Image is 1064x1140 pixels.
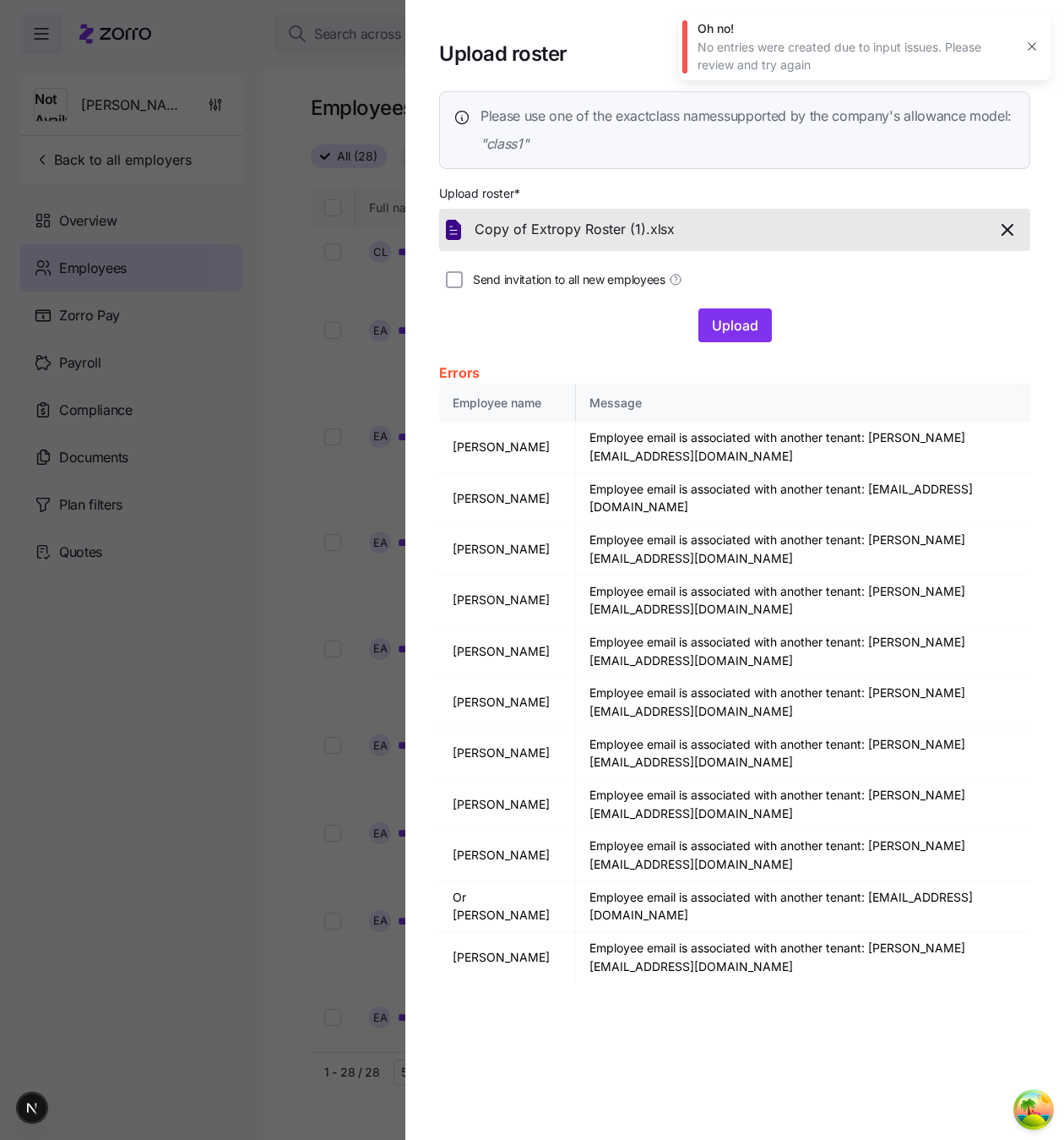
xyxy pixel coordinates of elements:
div: Oh no! [698,20,1013,37]
td: [PERSON_NAME] [439,422,576,472]
td: Or [PERSON_NAME] [439,881,576,932]
span: Please use one of the exact class names supported by the company's allowance model: [480,106,1012,127]
td: Employee email is associated with another tenant: [PERSON_NAME][EMAIL_ADDRESS][DOMAIN_NAME] [576,779,1030,830]
span: xlsx [650,219,675,240]
div: No entries were created due to input issues. Please review and try again [698,39,1013,74]
td: [PERSON_NAME] [439,575,576,626]
button: Upload [698,308,772,342]
td: Employee email is associated with another tenant: [EMAIL_ADDRESS][DOMAIN_NAME] [576,881,1030,932]
td: Employee email is associated with another tenant: [PERSON_NAME][EMAIL_ADDRESS][DOMAIN_NAME] [576,728,1030,779]
td: Employee email is associated with another tenant: [PERSON_NAME][EMAIL_ADDRESS][DOMAIN_NAME] [576,422,1030,472]
td: [PERSON_NAME] [439,524,576,575]
span: Copy of Extropy Roster (1). [475,219,650,240]
span: Upload roster * [439,185,520,202]
td: Employee email is associated with another tenant: [PERSON_NAME][EMAIL_ADDRESS][DOMAIN_NAME] [576,575,1030,626]
td: Employee email is associated with another tenant: [PERSON_NAME][EMAIL_ADDRESS][DOMAIN_NAME] [576,626,1030,677]
td: [PERSON_NAME] [439,626,576,677]
td: [PERSON_NAME] [439,728,576,779]
td: [PERSON_NAME] [439,677,576,728]
h1: Upload roster [439,41,983,67]
td: Employee email is associated with another tenant: [PERSON_NAME][EMAIL_ADDRESS][DOMAIN_NAME] [576,677,1030,728]
button: Open Tanstack query devtools [1017,1093,1050,1126]
span: Errors [439,363,480,384]
span: Upload [712,315,758,335]
td: Employee email is associated with another tenant: [EMAIL_ADDRESS][DOMAIN_NAME] [576,473,1030,524]
td: [PERSON_NAME] [439,932,576,982]
span: "class1" [480,134,1012,155]
td: Employee email is associated with another tenant: [PERSON_NAME][EMAIL_ADDRESS][DOMAIN_NAME] [576,830,1030,881]
td: [PERSON_NAME] [439,473,576,524]
td: [PERSON_NAME] [439,830,576,881]
td: Employee email is associated with another tenant: [PERSON_NAME][EMAIL_ADDRESS][DOMAIN_NAME] [576,932,1030,982]
td: Employee email is associated with another tenant: [PERSON_NAME][EMAIL_ADDRESS][DOMAIN_NAME] [576,524,1030,575]
div: Employee name [453,394,562,412]
span: Send invitation to all new employees [473,271,665,288]
div: Message [589,394,1017,412]
td: [PERSON_NAME] [439,779,576,830]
